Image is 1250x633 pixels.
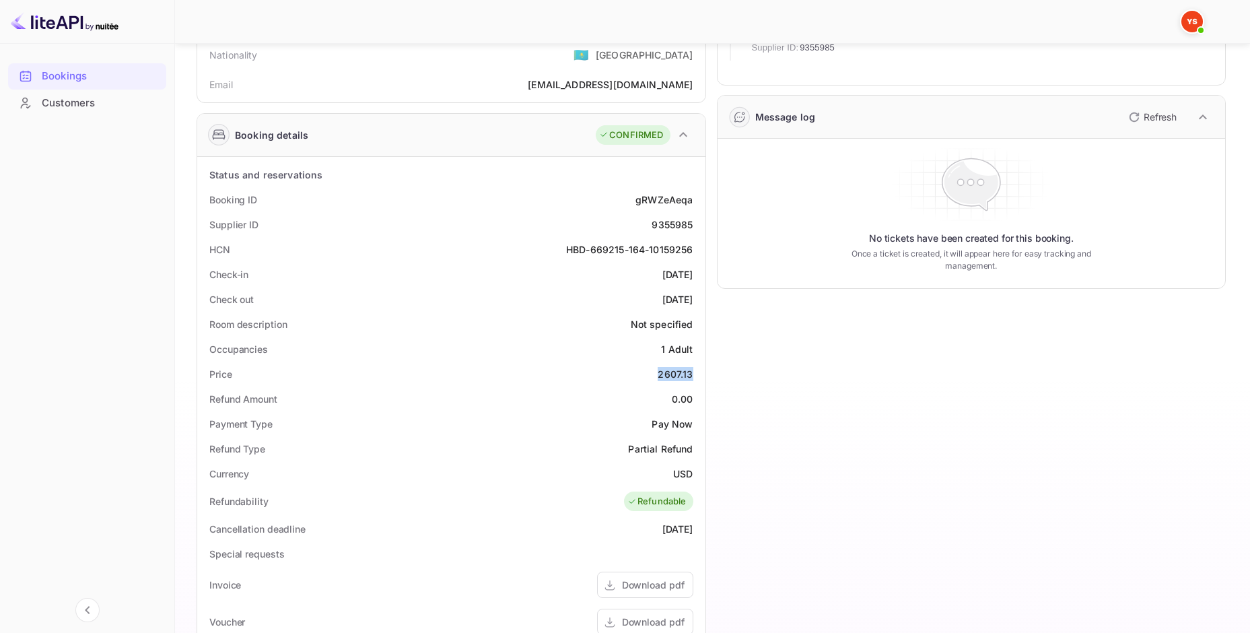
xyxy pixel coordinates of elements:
[209,292,254,306] div: Check out
[800,41,835,55] span: 9355985
[209,494,269,508] div: Refundability
[209,522,306,536] div: Cancellation deadline
[209,367,232,381] div: Price
[599,129,663,142] div: CONFIRMED
[528,77,693,92] div: [EMAIL_ADDRESS][DOMAIN_NAME]
[1144,110,1177,124] p: Refresh
[566,242,693,257] div: HBD-669215-164-10159256
[628,442,693,456] div: Partial Refund
[8,63,166,88] a: Bookings
[662,292,693,306] div: [DATE]
[869,232,1074,245] p: No tickets have been created for this booking.
[658,367,693,381] div: 2607.13
[209,267,248,281] div: Check-in
[209,578,241,592] div: Invoice
[596,48,693,62] div: [GEOGRAPHIC_DATA]
[627,495,687,508] div: Refundable
[209,417,273,431] div: Payment Type
[622,615,685,629] div: Download pdf
[209,615,245,629] div: Voucher
[8,63,166,90] div: Bookings
[622,578,685,592] div: Download pdf
[755,110,816,124] div: Message log
[1121,106,1182,128] button: Refresh
[42,96,160,111] div: Customers
[209,242,230,257] div: HCN
[672,392,693,406] div: 0.00
[209,168,322,182] div: Status and reservations
[661,342,693,356] div: 1 Adult
[752,41,799,55] span: Supplier ID:
[209,77,233,92] div: Email
[209,442,265,456] div: Refund Type
[209,342,268,356] div: Occupancies
[1181,11,1203,32] img: Yandex Support
[209,392,277,406] div: Refund Amount
[209,48,258,62] div: Nationality
[662,267,693,281] div: [DATE]
[209,547,284,561] div: Special requests
[209,218,258,232] div: Supplier ID
[574,42,589,67] span: United States
[673,467,693,481] div: USD
[631,317,693,331] div: Not specified
[652,417,693,431] div: Pay Now
[42,69,160,84] div: Bookings
[635,193,693,207] div: gRWZeAeqa
[209,317,287,331] div: Room description
[662,522,693,536] div: [DATE]
[209,467,249,481] div: Currency
[75,598,100,622] button: Collapse navigation
[8,90,166,116] div: Customers
[209,193,257,207] div: Booking ID
[652,218,693,232] div: 9355985
[235,128,308,142] div: Booking details
[11,11,118,32] img: LiteAPI logo
[8,90,166,115] a: Customers
[835,248,1108,272] p: Once a ticket is created, it will appear here for easy tracking and management.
